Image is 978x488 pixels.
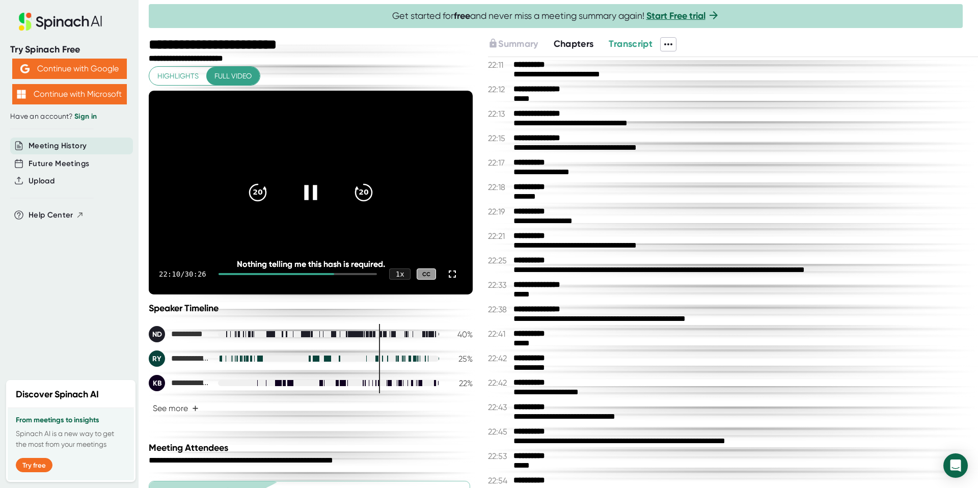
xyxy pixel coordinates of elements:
span: 22:12 [488,85,511,94]
button: Transcript [609,37,653,51]
span: Help Center [29,209,73,221]
span: 22:41 [488,329,511,339]
button: See more+ [149,399,203,417]
button: Help Center [29,209,84,221]
span: 22:38 [488,305,511,314]
button: Meeting History [29,140,87,152]
div: Nothing telling me this hash is required. [181,259,441,269]
button: Continue with Google [12,59,127,79]
h3: From meetings to insights [16,416,126,424]
div: KB [149,375,165,391]
div: Upgrade to access [488,37,553,51]
div: Kady Brethauer [149,375,210,391]
span: 22:19 [488,207,511,216]
span: 22:13 [488,109,511,119]
span: Transcript [609,38,653,49]
span: 22:18 [488,182,511,192]
button: Future Meetings [29,158,89,170]
div: Meeting Attendees [149,442,475,453]
b: free [454,10,470,21]
span: 22:33 [488,280,511,290]
span: 22:15 [488,133,511,143]
div: Have an account? [10,112,128,121]
span: Highlights [157,70,199,83]
span: 22:11 [488,60,511,70]
div: Speaker Timeline [149,303,473,314]
div: ND [149,326,165,342]
span: 22:42 [488,378,511,388]
span: 22:42 [488,354,511,363]
a: Start Free trial [646,10,705,21]
div: RY [149,350,165,367]
button: Upload [29,175,55,187]
span: 22:45 [488,427,511,437]
div: Nick Diehl [149,326,210,342]
span: 22:43 [488,402,511,412]
button: Continue with Microsoft [12,84,127,104]
span: Summary [498,38,538,49]
h2: Discover Spinach AI [16,388,99,401]
span: 22:25 [488,256,511,265]
button: Try free [16,458,52,472]
div: CC [417,268,436,280]
div: 40 % [447,330,473,339]
div: 22:10 / 30:26 [159,270,206,278]
p: Spinach AI is a new way to get the most from your meetings [16,428,126,450]
div: 25 % [447,354,473,364]
span: 22:17 [488,158,511,168]
span: Get started for and never miss a meeting summary again! [392,10,720,22]
button: Highlights [149,67,207,86]
span: Chapters [554,38,594,49]
span: 22:21 [488,231,511,241]
div: 1 x [389,268,411,280]
span: 22:53 [488,451,511,461]
div: 22 % [447,378,473,388]
span: Full video [214,70,252,83]
span: 22:54 [488,476,511,485]
button: Chapters [554,37,594,51]
span: + [192,404,199,413]
div: Open Intercom Messenger [943,453,968,478]
div: Try Spinach Free [10,44,128,56]
div: Rachelanne Yuza [149,350,210,367]
img: Aehbyd4JwY73AAAAAElFTkSuQmCC [20,64,30,73]
button: Full video [206,67,260,86]
a: Sign in [74,112,97,121]
button: Summary [488,37,538,51]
